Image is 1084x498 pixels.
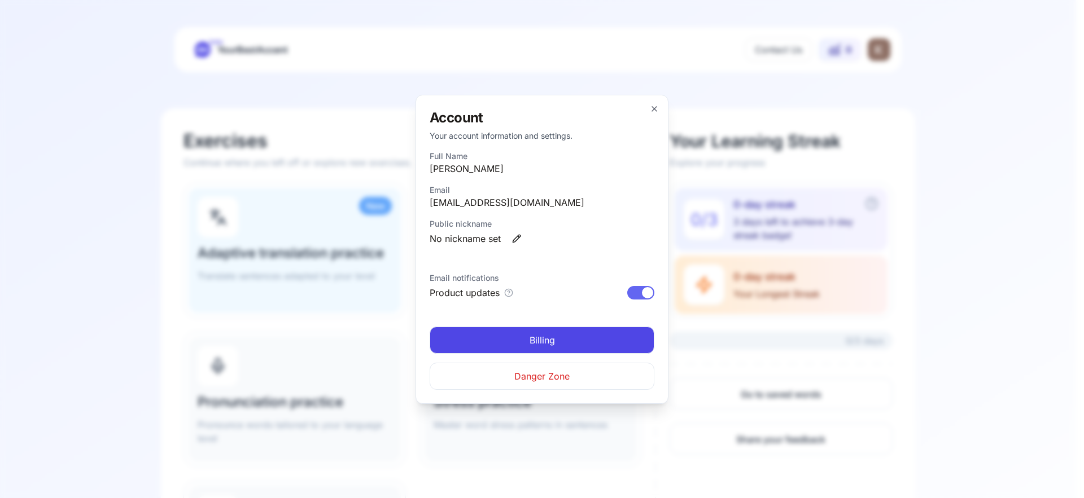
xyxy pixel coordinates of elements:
[430,196,654,209] span: [EMAIL_ADDRESS][DOMAIN_NAME]
[430,162,654,175] span: [PERSON_NAME]
[430,327,654,354] a: Billing
[430,130,654,142] p: Your account information and settings.
[530,333,555,347] span: Billing
[430,363,654,390] button: Danger Zone
[430,218,654,230] span: Public nickname
[430,286,500,299] span: Product updates
[430,232,501,245] span: No nickname set
[514,369,570,383] span: Danger Zone
[430,151,654,162] span: Full Name
[430,109,654,127] h2: Account
[430,184,654,196] span: Email
[430,272,654,284] span: Email notifications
